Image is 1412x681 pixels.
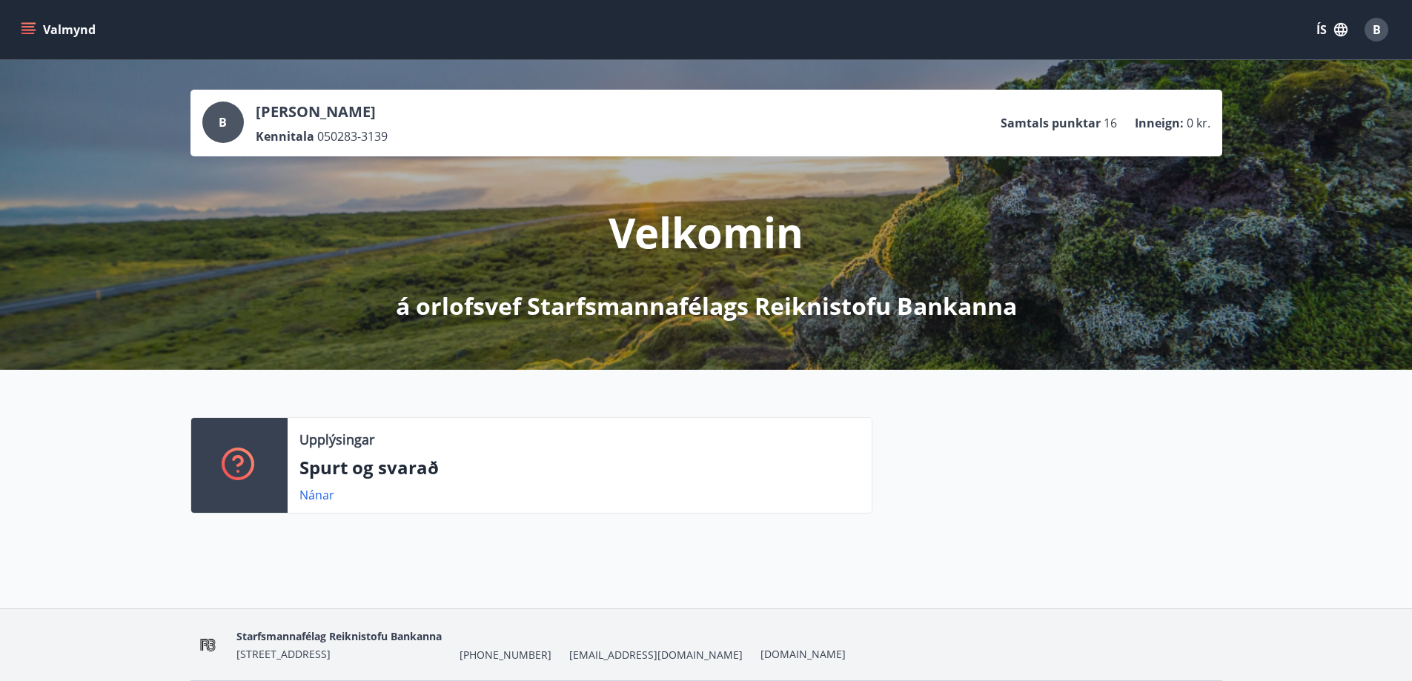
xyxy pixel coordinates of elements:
button: ÍS [1308,16,1356,43]
p: Spurt og svarað [299,455,860,480]
p: Kennitala [256,128,314,144]
p: á orlofsvef Starfsmannafélags Reiknistofu Bankanna [396,290,1017,322]
img: OV1EhlUOk1MBP6hKKUJbuONPgxBdnInkXmzMisYS.png [190,629,225,661]
p: Velkomin [609,204,803,260]
button: B [1359,12,1394,47]
button: menu [18,16,102,43]
span: [EMAIL_ADDRESS][DOMAIN_NAME] [569,648,743,662]
span: 050283-3139 [317,128,388,144]
span: 0 kr. [1187,115,1210,131]
span: 16 [1104,115,1117,131]
span: B [219,114,227,130]
p: Inneign : [1135,115,1184,131]
span: B [1373,21,1381,38]
p: Upplýsingar [299,430,374,449]
span: [PHONE_NUMBER] [460,648,551,662]
span: [STREET_ADDRESS] [236,647,331,661]
p: [PERSON_NAME] [256,102,388,122]
p: Samtals punktar [1001,115,1101,131]
span: Starfsmannafélag Reiknistofu Bankanna [236,629,442,643]
a: [DOMAIN_NAME] [760,647,846,661]
a: Nánar [299,487,334,503]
